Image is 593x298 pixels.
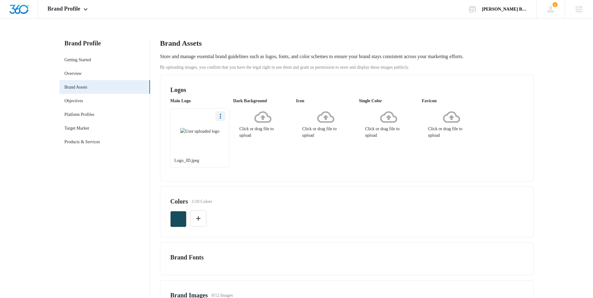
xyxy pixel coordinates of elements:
[59,39,150,48] h2: Brand Profile
[180,128,219,135] img: User uploaded logo
[553,2,558,7] div: notifications count
[160,39,202,48] h1: Brand Assets
[64,70,82,77] a: Overview
[160,64,534,71] p: By uploading images, you confirm that you have the legal right to use them and grant us permissio...
[170,253,523,262] h2: Brand Fonts
[233,98,292,104] p: Dark Background
[422,98,481,104] p: Favicon
[296,98,355,104] p: Icon
[48,6,80,12] span: Brand Profile
[422,108,481,139] div: Click or drag file to upload
[296,108,355,139] div: Click or drag file to upload
[64,84,87,90] a: Brand Assets
[215,111,225,121] button: More
[64,57,91,63] a: Getting Started
[170,98,229,104] p: Main Logo
[192,198,212,205] p: 1/10 Colors
[190,210,206,227] button: Edit Color
[553,2,558,7] span: 1
[170,197,188,206] h2: Colors
[64,125,89,131] a: Target Market
[160,53,464,60] p: Store and manage essential brand guidelines such as logos, fonts, and color schemes to ensure you...
[482,7,527,12] div: account name
[64,111,94,118] a: Platform Profiles
[174,157,225,164] p: Logo_JD.jpeg
[359,98,418,104] p: Single Color
[233,108,292,139] div: Click or drag file to upload
[64,139,100,145] a: Products & Services
[359,108,418,139] div: Click or drag file to upload
[170,85,523,94] h2: Logos
[64,98,83,104] a: Objectives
